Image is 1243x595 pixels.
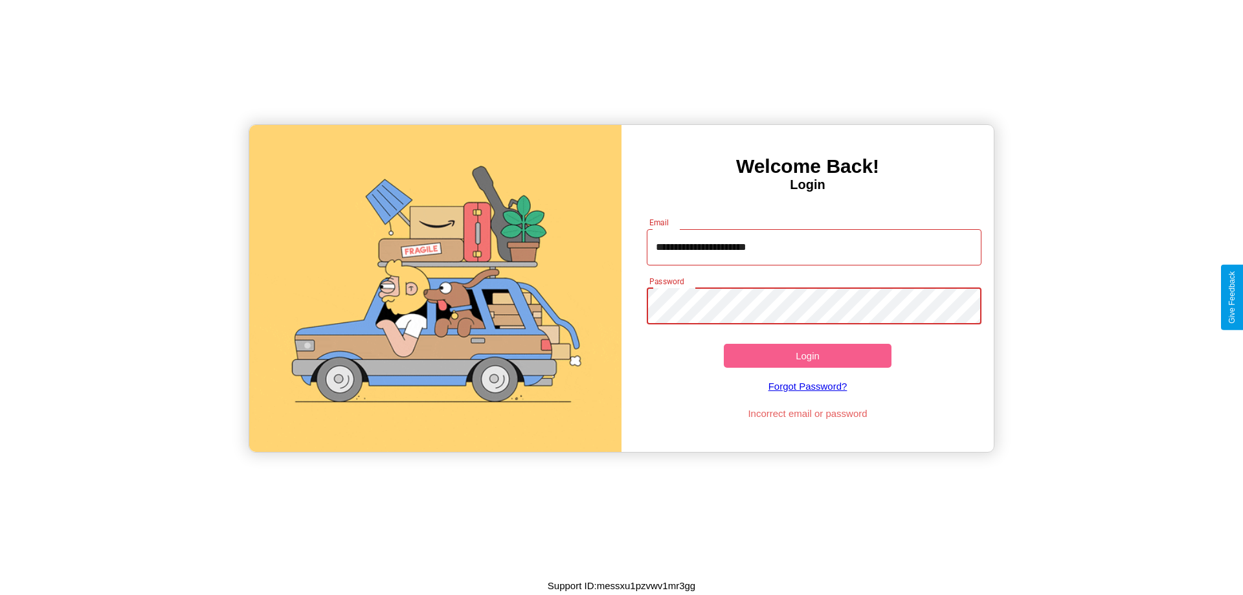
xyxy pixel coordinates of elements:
[621,155,994,177] h3: Welcome Back!
[621,177,994,192] h4: Login
[649,276,684,287] label: Password
[649,217,669,228] label: Email
[249,125,621,452] img: gif
[548,577,695,594] p: Support ID: messxu1pzvwv1mr3gg
[640,405,976,422] p: Incorrect email or password
[1227,271,1237,324] div: Give Feedback
[724,344,891,368] button: Login
[640,368,976,405] a: Forgot Password?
